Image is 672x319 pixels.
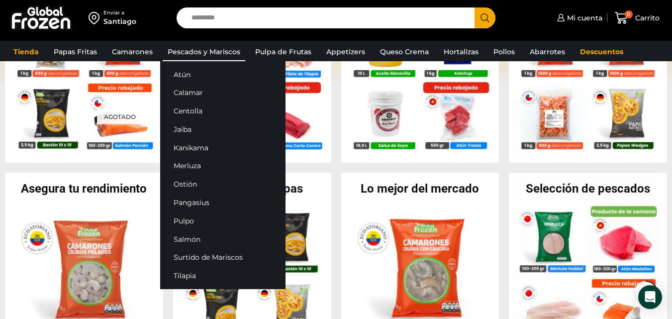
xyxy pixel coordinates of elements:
a: Camarones [107,42,158,61]
a: Centolla [160,102,286,120]
a: Appetizers [321,42,370,61]
a: Tilapia [160,267,286,285]
a: Pangasius [160,194,286,212]
a: Tienda [8,42,44,61]
a: Salmón [160,230,286,248]
a: Abarrotes [525,42,570,61]
a: Papas Fritas [49,42,102,61]
a: Mi cuenta [555,8,602,28]
h2: Lo mejor del mercado [341,183,499,195]
div: Santiago [103,16,136,26]
a: Pescados y Mariscos [163,42,245,61]
a: Pulpo [160,212,286,230]
h2: Selección de pescados [509,183,667,195]
a: Calamar [160,84,286,102]
h2: Asegura tu rendimiento [5,183,163,195]
a: Surtido de Mariscos [160,248,286,267]
a: Queso Crema [375,42,434,61]
a: Atún [160,65,286,84]
a: Pollos [488,42,520,61]
a: Jaiba [160,120,286,138]
a: Hortalizas [439,42,483,61]
img: address-field-icon.svg [89,9,103,26]
a: Descuentos [575,42,628,61]
button: Search button [475,7,495,28]
a: Merluza [160,157,286,175]
span: Mi cuenta [565,13,602,23]
div: Enviar a [103,9,136,16]
p: Agotado [97,109,143,124]
div: Open Intercom Messenger [638,285,662,309]
a: Ostión [160,175,286,194]
span: Carrito [633,13,660,23]
span: 0 [625,10,633,18]
a: Pulpa de Frutas [250,42,316,61]
a: Kanikama [160,138,286,157]
a: 0 Carrito [612,6,662,30]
